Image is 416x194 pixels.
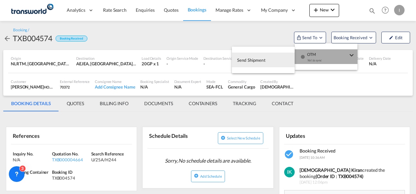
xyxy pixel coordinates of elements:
body: Editor, editor2 [7,7,113,13]
md-icon: icon-chevron-down [348,51,355,59]
div: Yet to sync [307,55,348,69]
span: OTM [307,49,348,55]
span: Send Shipment [237,55,266,65]
md-icon: icon-checkbox-blank-circle [301,55,305,59]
